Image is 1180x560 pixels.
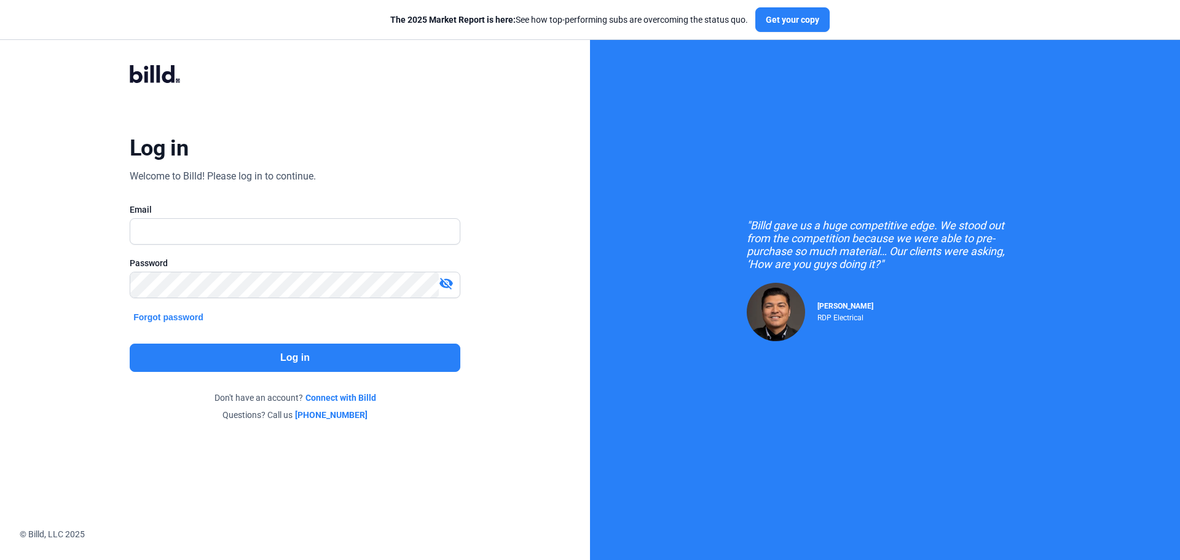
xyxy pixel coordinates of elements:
button: Get your copy [755,7,830,32]
span: [PERSON_NAME] [817,302,873,310]
div: Questions? Call us [130,409,460,421]
img: Raul Pacheco [747,283,805,341]
div: Don't have an account? [130,392,460,404]
div: Password [130,257,460,269]
div: Email [130,203,460,216]
div: "Billd gave us a huge competitive edge. We stood out from the competition because we were able to... [747,219,1023,270]
button: Log in [130,344,460,372]
button: Forgot password [130,310,207,324]
a: [PHONE_NUMBER] [295,409,368,421]
a: Connect with Billd [305,392,376,404]
div: RDP Electrical [817,310,873,322]
div: See how top-performing subs are overcoming the status quo. [390,14,748,26]
div: Welcome to Billd! Please log in to continue. [130,169,316,184]
mat-icon: visibility_off [439,276,454,291]
span: The 2025 Market Report is here: [390,15,516,25]
div: Log in [130,135,188,162]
